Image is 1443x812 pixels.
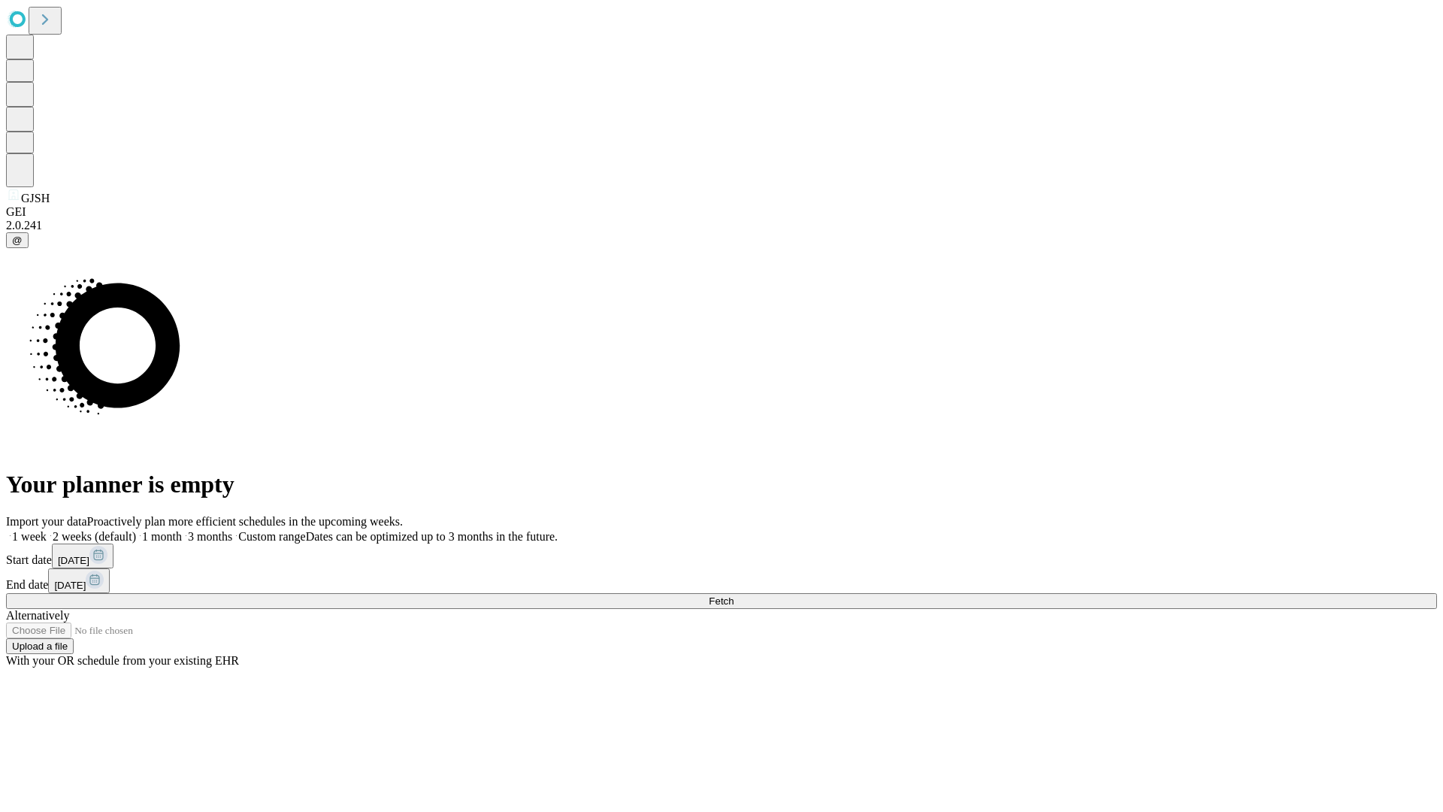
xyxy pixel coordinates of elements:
span: Proactively plan more efficient schedules in the upcoming weeks. [87,515,403,528]
h1: Your planner is empty [6,471,1437,498]
span: 1 month [142,530,182,543]
div: End date [6,568,1437,593]
span: GJSH [21,192,50,205]
button: @ [6,232,29,248]
span: [DATE] [54,580,86,591]
button: [DATE] [48,568,110,593]
span: Dates can be optimized up to 3 months in the future. [306,530,558,543]
div: 2.0.241 [6,219,1437,232]
span: 1 week [12,530,47,543]
span: [DATE] [58,555,89,566]
span: Fetch [709,595,734,607]
div: GEI [6,205,1437,219]
button: Upload a file [6,638,74,654]
div: Start date [6,544,1437,568]
span: 2 weeks (default) [53,530,136,543]
span: Custom range [238,530,305,543]
span: With your OR schedule from your existing EHR [6,654,239,667]
span: Alternatively [6,609,69,622]
span: Import your data [6,515,87,528]
button: [DATE] [52,544,113,568]
button: Fetch [6,593,1437,609]
span: @ [12,235,23,246]
span: 3 months [188,530,232,543]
